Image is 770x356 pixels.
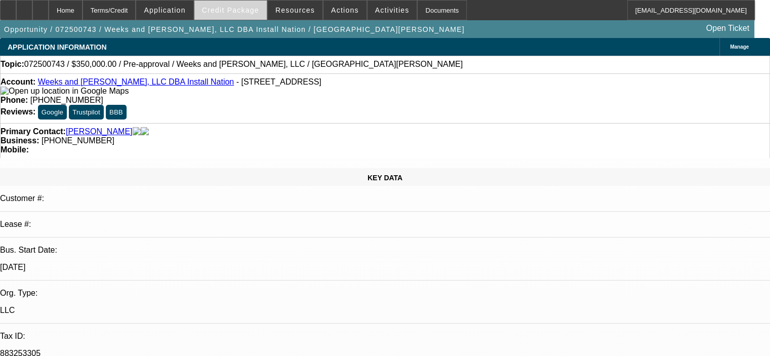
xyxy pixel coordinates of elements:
span: Application [144,6,185,14]
span: Actions [331,6,359,14]
span: - [STREET_ADDRESS] [236,77,321,86]
button: Resources [268,1,322,20]
span: Manage [730,44,749,50]
img: facebook-icon.png [133,127,141,136]
button: BBB [106,105,127,120]
span: Opportunity / 072500743 / Weeks and [PERSON_NAME], LLC DBA Install Nation / [GEOGRAPHIC_DATA][PER... [4,25,465,33]
a: View Google Maps [1,87,129,95]
button: Google [38,105,67,120]
a: [PERSON_NAME] [66,127,133,136]
span: 072500743 / $350,000.00 / Pre-approval / Weeks and [PERSON_NAME], LLC / [GEOGRAPHIC_DATA][PERSON_... [24,60,463,69]
span: Activities [375,6,410,14]
strong: Business: [1,136,39,145]
button: Trustpilot [69,105,103,120]
strong: Primary Contact: [1,127,66,136]
strong: Mobile: [1,145,29,154]
span: Credit Package [202,6,259,14]
img: linkedin-icon.png [141,127,149,136]
a: Open Ticket [702,20,753,37]
strong: Account: [1,77,35,86]
span: [PHONE_NUMBER] [42,136,114,145]
strong: Phone: [1,96,28,104]
span: APPLICATION INFORMATION [8,43,106,51]
button: Application [136,1,193,20]
img: Open up location in Google Maps [1,87,129,96]
button: Actions [323,1,367,20]
strong: Reviews: [1,107,35,116]
span: Resources [275,6,315,14]
a: Weeks and [PERSON_NAME], LLC DBA Install Nation [38,77,234,86]
span: [PHONE_NUMBER] [30,96,103,104]
button: Activities [368,1,417,20]
button: Credit Package [194,1,267,20]
strong: Topic: [1,60,24,69]
span: KEY DATA [368,174,402,182]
